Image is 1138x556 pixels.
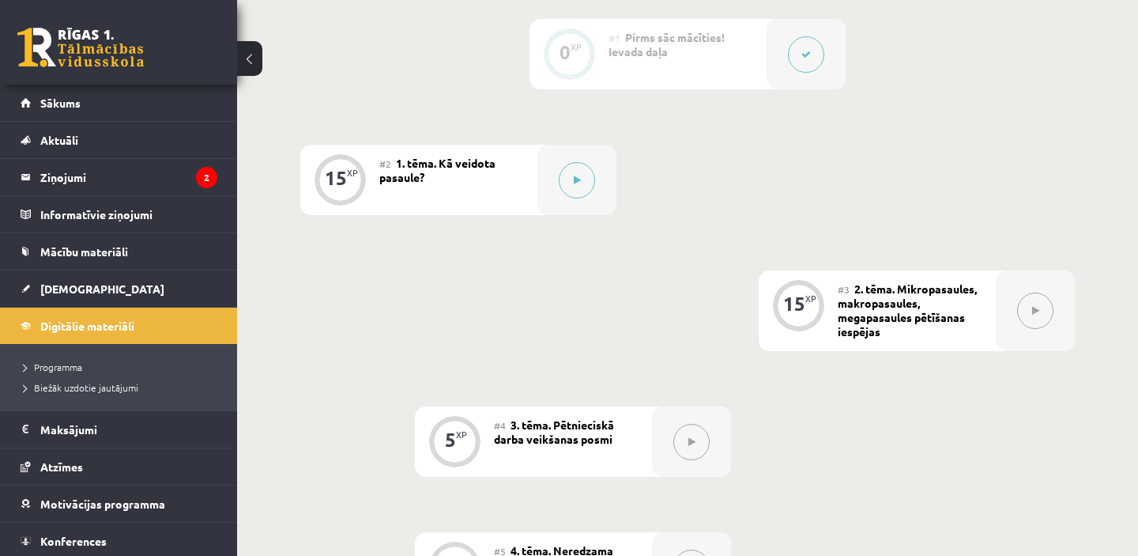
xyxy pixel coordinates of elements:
span: #3 [838,283,850,296]
a: Sākums [21,85,217,121]
legend: Informatīvie ziņojumi [40,196,217,233]
a: Ziņojumi2 [21,159,217,195]
a: Maksājumi [21,411,217,448]
span: 3. tēma. Pētnieciskā darba veikšanas posmi [494,418,614,446]
a: Motivācijas programma [21,486,217,522]
a: Mācību materiāli [21,233,217,270]
a: Atzīmes [21,448,217,485]
span: Atzīmes [40,460,83,474]
a: Digitālie materiāli [21,308,217,344]
span: #4 [494,419,506,432]
span: Aktuāli [40,133,78,147]
div: XP [571,43,582,51]
div: 0 [560,45,571,59]
span: Mācību materiāli [40,244,128,259]
div: XP [805,294,816,303]
span: Digitālie materiāli [40,319,134,333]
legend: Maksājumi [40,411,217,448]
div: XP [456,430,467,439]
span: #1 [609,32,620,44]
div: 15 [325,171,347,185]
span: Biežāk uzdotie jautājumi [24,381,138,394]
div: 15 [783,297,805,311]
span: #2 [379,157,391,170]
span: Pirms sāc mācīties! Ievada daļa [609,30,725,59]
a: [DEMOGRAPHIC_DATA] [21,270,217,307]
span: 1. tēma. Kā veidota pasaule? [379,156,496,184]
a: Aktuāli [21,122,217,158]
span: Konferences [40,534,107,548]
span: Programma [24,361,82,373]
span: 2. tēma. Mikropasaules, makropasaules, megapasaules pētīšanas iespējas [838,282,977,339]
legend: Ziņojumi [40,159,217,195]
span: Sākums [40,96,81,110]
a: Programma [24,360,221,374]
div: XP [347,168,358,177]
a: Informatīvie ziņojumi [21,196,217,233]
a: Rīgas 1. Tālmācības vidusskola [17,28,144,67]
a: Biežāk uzdotie jautājumi [24,380,221,395]
span: Motivācijas programma [40,497,165,511]
span: [DEMOGRAPHIC_DATA] [40,282,164,296]
div: 5 [445,433,456,447]
i: 2 [196,167,217,188]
